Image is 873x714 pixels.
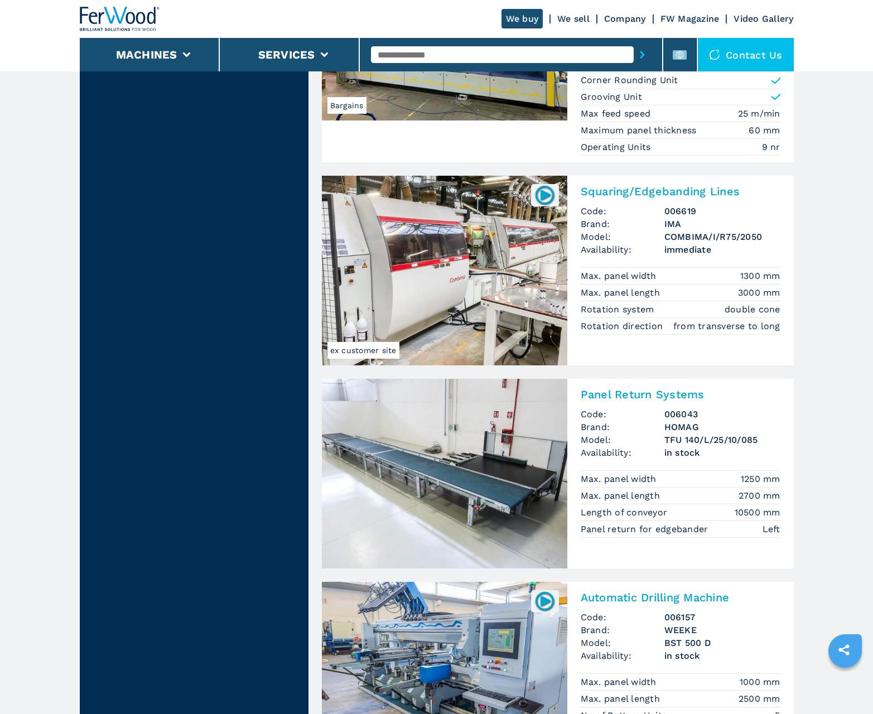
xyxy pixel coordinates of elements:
span: Model: [581,636,664,649]
p: Maximum panel thickness [581,124,700,137]
span: Code: [581,205,664,218]
p: Operating Units [581,141,654,153]
h2: Panel Return Systems [581,388,780,401]
span: Model: [581,433,664,446]
em: 3000 mm [738,286,780,299]
img: 006157 [534,590,556,612]
h3: 006157 [664,611,780,624]
em: 1000 mm [740,676,780,688]
span: Code: [581,611,664,624]
span: in stock [664,446,780,459]
em: 2500 mm [739,692,780,705]
h2: Squaring/Edgebanding Lines [581,185,780,198]
a: sharethis [830,636,858,664]
em: 2700 mm [739,489,780,502]
em: 9 nr [762,141,780,153]
span: Availability: [581,243,664,256]
span: in stock [664,649,780,662]
p: Max. panel width [581,676,659,688]
p: Corner Rounding Unit [581,74,678,86]
h3: IMA [664,218,780,230]
span: Model: [581,230,664,243]
h3: BST 500 D [664,636,780,649]
em: double cone [725,303,780,316]
img: Panel Return Systems HOMAG TFU 140/L/25/10/085 [322,379,567,568]
span: Code: [581,408,664,421]
em: 1250 mm [741,472,780,485]
a: FW Magazine [660,13,720,24]
p: Rotation system [581,303,657,316]
p: Grooving Unit [581,91,642,103]
h3: COMBIMA/I/R75/2050 [664,230,780,243]
a: Squaring/Edgebanding Lines IMA COMBIMA/I/R75/2050ex customer site006619Squaring/Edgebanding Lines... [322,176,794,365]
h3: TFU 140/L/25/10/085 [664,433,780,446]
a: Panel Return Systems HOMAG TFU 140/L/25/10/085Panel Return SystemsCode:006043Brand:HOMAGModel:TFU... [322,379,794,568]
em: 1300 mm [740,269,780,282]
button: submit-button [634,42,651,67]
em: from transverse to long [673,320,780,332]
p: Max. panel length [581,287,663,299]
span: Bargains [327,97,366,114]
a: We buy [501,9,543,28]
p: Length of conveyor [581,506,671,519]
em: Left [763,523,780,535]
h3: 006619 [664,205,780,218]
span: Brand: [581,624,664,636]
span: Availability: [581,446,664,459]
button: Services [258,48,315,61]
span: Availability: [581,649,664,662]
div: Contact us [698,38,794,71]
span: Brand: [581,218,664,230]
a: Video Gallery [734,13,793,24]
button: Machines [116,48,177,61]
p: Max. panel length [581,693,663,705]
img: Contact us [709,49,720,60]
p: Panel return for edgebander [581,523,711,535]
p: Max. panel width [581,270,659,282]
h2: Automatic Drilling Machine [581,591,780,604]
a: Company [604,13,646,24]
h3: 006043 [664,408,780,421]
p: Rotation direction [581,320,666,332]
h3: HOMAG [664,421,780,433]
img: Ferwood [80,7,160,31]
span: immediate [664,243,780,256]
p: Max feed speed [581,108,654,120]
p: Max. panel width [581,473,659,485]
a: We sell [557,13,590,24]
iframe: Chat [826,664,865,706]
em: 10500 mm [735,506,780,519]
em: 60 mm [749,124,780,137]
span: Brand: [581,421,664,433]
span: ex customer site [327,342,399,359]
img: 006619 [534,184,556,206]
h3: WEEKE [664,624,780,636]
img: Squaring/Edgebanding Lines IMA COMBIMA/I/R75/2050 [322,176,567,365]
em: 25 m/min [738,107,780,120]
p: Max. panel length [581,490,663,502]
